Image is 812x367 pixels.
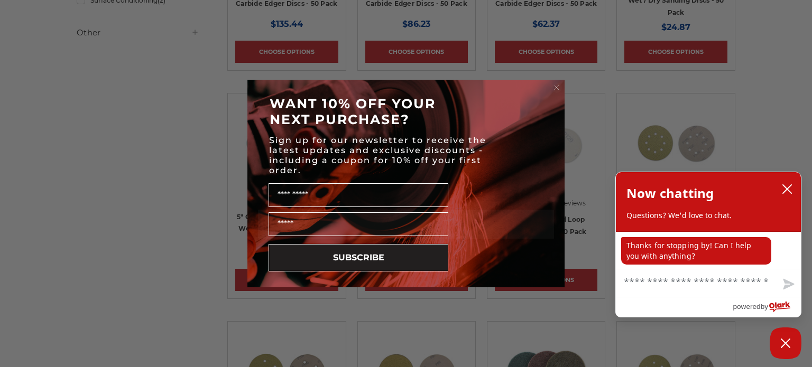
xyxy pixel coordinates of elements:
span: WANT 10% OFF YOUR NEXT PURCHASE? [270,96,436,127]
button: SUBSCRIBE [269,244,448,271]
button: Close Chatbox [770,327,801,359]
p: Thanks for stopping by! Can I help you with anything? [621,237,771,265]
button: Close dialog [551,82,562,93]
span: by [761,300,768,313]
h2: Now chatting [626,183,714,204]
input: Email [269,212,448,236]
button: Send message [774,272,801,297]
button: close chatbox [779,181,796,197]
p: Questions? We'd love to chat. [626,210,790,221]
div: chat [616,232,801,269]
span: powered [733,300,760,313]
div: olark chatbox [615,172,801,317]
span: Sign up for our newsletter to receive the latest updates and exclusive discounts - including a co... [269,135,486,175]
a: Powered by Olark [733,297,801,317]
